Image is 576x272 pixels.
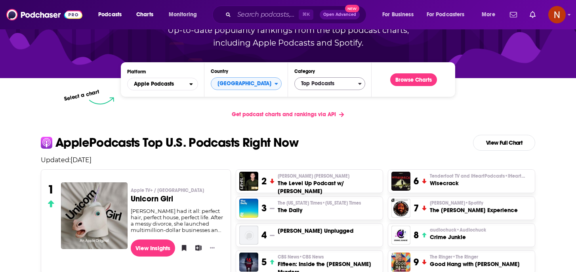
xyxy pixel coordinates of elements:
[430,173,525,179] p: Tenderfoot TV and iHeartPodcasts • iHeartRadio
[505,173,534,179] span: • iHeartRadio
[278,173,380,179] p: Paul Alex Espinoza
[261,256,267,268] h3: 5
[377,8,423,21] button: open menu
[430,227,486,233] span: audiochuck
[427,9,465,20] span: For Podcasters
[391,199,410,218] img: The Joe Rogan Experience
[261,175,267,187] h3: 2
[320,10,360,19] button: Open AdvancedNew
[131,195,225,203] h3: Unicorn Girl
[430,260,520,268] h3: Good Hang with [PERSON_NAME]
[211,77,275,90] span: [GEOGRAPHIC_DATA]
[63,88,100,102] p: Select a chart
[131,187,204,193] span: Apple TV+ / [GEOGRAPHIC_DATA]
[131,187,225,208] a: Apple TV+ / [GEOGRAPHIC_DATA]Unicorn Girl
[278,179,380,195] h3: The Level Up Podcast w/ [PERSON_NAME]
[55,136,298,149] p: Apple Podcasts Top U.S. Podcasts Right Now
[127,78,198,90] button: open menu
[220,6,374,24] div: Search podcasts, credits, & more...
[548,6,566,23] button: Show profile menu
[382,9,414,20] span: For Business
[239,226,258,245] img: Mick Unplugged
[430,254,478,260] span: The Ringer
[294,77,365,90] button: Categories
[414,256,419,268] h3: 9
[239,199,258,218] a: The Daily
[430,200,518,214] a: [PERSON_NAME]•SpotifyThe [PERSON_NAME] Experience
[207,244,218,252] button: Show More Button
[131,239,175,257] a: View Insights
[261,202,267,214] h3: 3
[452,254,478,260] span: • The Ringer
[61,182,128,249] img: Unicorn Girl
[239,172,258,191] img: The Level Up Podcast w/ Paul Alex
[152,24,424,49] p: Up-to-date popularity rankings from the top podcast charts, including Apple Podcasts and Spotify.
[476,8,505,21] button: open menu
[169,9,197,20] span: Monitoring
[239,253,258,272] img: Fifteen: Inside the Daniel Marsh Murders
[278,173,380,195] a: [PERSON_NAME] [PERSON_NAME]The Level Up Podcast w/ [PERSON_NAME]
[278,206,361,214] h3: The Daily
[322,200,361,206] span: • [US_STATE] Times
[278,227,353,235] h3: [PERSON_NAME] Unplugged
[391,226,410,245] img: Crime Junkie
[422,8,476,21] button: open menu
[482,9,495,20] span: More
[232,111,336,118] span: Get podcast charts and rankings via API
[41,137,52,148] img: apple Icon
[323,13,356,17] span: Open Advanced
[278,200,361,206] p: The New York Times • New York Times
[548,6,566,23] img: User Profile
[414,202,419,214] h3: 7
[414,175,419,187] h3: 6
[278,200,361,214] a: The [US_STATE] Times•[US_STATE] TimesThe Daily
[295,77,358,90] span: Top Podcasts
[414,229,419,241] h3: 8
[548,6,566,23] span: Logged in as AdelNBM
[48,182,54,197] h3: 1
[430,227,486,241] a: audiochuck•AudiochuckCrime Junkie
[193,242,200,254] button: Add to List
[34,156,542,164] p: Updated: [DATE]
[93,8,132,21] button: open menu
[391,172,410,191] img: Wisecrack
[98,9,122,20] span: Podcasts
[430,233,486,241] h3: Crime Junkie
[299,254,324,260] span: • CBS News
[430,173,525,187] a: Tenderfoot TV and iHeartPodcasts•iHeartRadioWisecrack
[430,254,520,268] a: The Ringer•The RingerGood Hang with [PERSON_NAME]
[127,78,198,90] h2: Platforms
[390,73,437,86] button: Browse Charts
[430,254,520,260] p: The Ringer • The Ringer
[278,200,361,206] span: The [US_STATE] Times
[131,8,158,21] a: Charts
[299,10,313,20] span: ⌘ K
[465,200,483,206] span: • Spotify
[430,173,525,179] span: Tenderfoot TV and iHeartPodcasts
[178,242,186,254] button: Bookmark Podcast
[456,227,486,233] span: • Audiochuck
[430,179,525,187] h3: Wisecrack
[6,7,82,22] a: Podchaser - Follow, Share and Rate Podcasts
[131,208,225,233] div: [PERSON_NAME] had it all: perfect hair, perfect house, perfect life. After a messy divorce, she l...
[278,173,349,179] span: [PERSON_NAME] [PERSON_NAME]
[136,9,153,20] span: Charts
[430,200,483,206] span: [PERSON_NAME]
[526,8,539,21] a: Show notifications dropdown
[261,229,267,241] h3: 4
[391,253,410,272] img: Good Hang with Amy Poehler
[163,8,207,21] button: open menu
